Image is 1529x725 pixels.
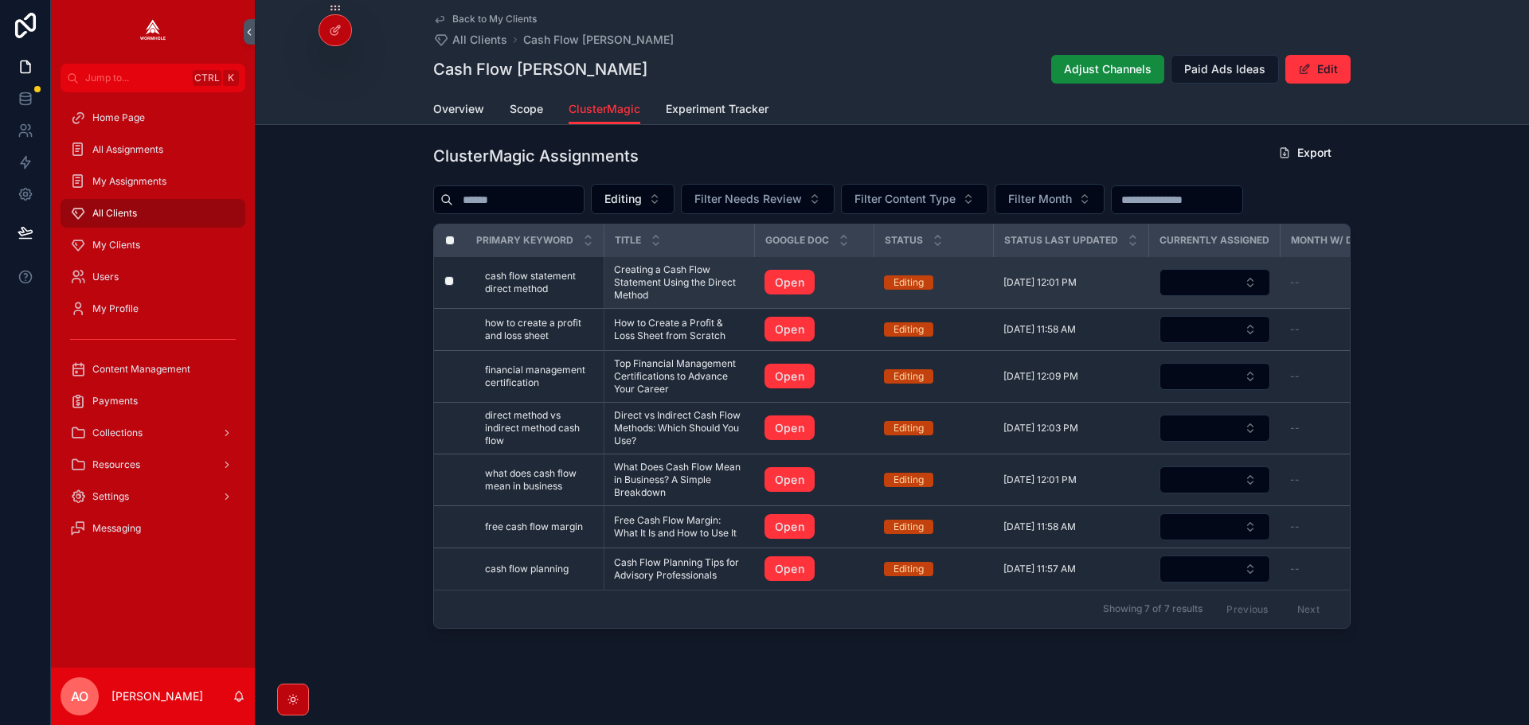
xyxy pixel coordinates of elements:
span: Resources [92,458,140,471]
button: Select Button [1159,555,1270,583]
a: Cash Flow Planning Tips for Advisory Professionals [614,556,745,582]
button: Select Button [681,184,835,214]
button: Select Button [1159,513,1270,540]
a: Editing [884,369,984,384]
a: Select Button [1159,315,1271,344]
a: [DATE] 12:01 PM [1003,276,1140,289]
span: -- [1290,422,1300,435]
a: Open [764,270,815,295]
button: Select Button [1159,269,1270,296]
a: Open [764,467,815,493]
a: All Clients [433,32,507,48]
a: My Clients [61,231,245,259]
span: Primary Keyword [476,234,573,247]
span: Month w/ Dates [1291,234,1377,247]
a: Direct vs Indirect Cash Flow Methods: Which Should You Use? [614,409,745,447]
div: Editing [894,421,924,435]
span: Currently Assigned [1159,234,1269,247]
a: cash flow planning [485,563,594,575]
span: All Clients [92,207,137,220]
a: [DATE] 11:58 AM [1003,520,1140,533]
span: Showing 7 of 7 results [1103,602,1202,615]
span: Messaging [92,522,141,535]
a: -- [1290,370,1398,383]
span: All Assignments [92,143,163,156]
span: How to Create a Profit & Loss Sheet from Scratch [614,317,745,342]
a: Home Page [61,103,245,132]
button: Edit [1285,55,1351,84]
a: Content Management [61,355,245,384]
a: Open [764,270,865,295]
div: Editing [894,562,924,576]
span: Overview [433,101,484,117]
a: Collections [61,419,245,447]
a: -- [1290,422,1398,435]
a: Editing [884,520,984,534]
a: Open [764,317,815,342]
span: -- [1290,520,1300,533]
span: direct method vs indirect method cash flow [485,409,594,447]
a: All Clients [61,199,245,228]
span: free cash flow margin [485,520,583,533]
span: Filter Content Type [854,191,956,207]
h1: Cash Flow [PERSON_NAME] [433,58,647,80]
button: Select Button [591,184,675,214]
a: how to create a profit and loss sheet [485,317,594,342]
button: Select Button [1159,415,1270,442]
a: free cash flow margin [485,520,594,533]
div: Editing [894,473,924,487]
span: Editing [604,191,642,207]
span: Settings [92,490,129,503]
a: Select Button [1159,362,1271,391]
span: Ctrl [193,70,221,86]
p: [PERSON_NAME] [111,688,203,704]
a: Editing [884,421,984,435]
a: -- [1290,520,1398,533]
a: Resources [61,450,245,479]
span: Filter Month [1008,191,1072,207]
span: My Clients [92,239,140,251]
span: -- [1290,370,1300,383]
span: My Profile [92,302,139,315]
a: Select Button [1159,414,1271,442]
a: Editing [884,275,984,290]
span: Title [615,234,641,247]
span: Jump to... [85,72,186,84]
a: Open [764,556,865,582]
span: Filter Needs Review [694,191,802,207]
a: Select Button [1159,466,1271,494]
span: All Clients [452,32,507,48]
span: Home Page [92,111,145,124]
span: Google Doc [765,234,829,247]
span: financial management certification [485,364,594,389]
a: Settings [61,482,245,511]
span: [DATE] 12:01 PM [1003,276,1077,289]
a: Open [764,514,815,540]
a: -- [1290,563,1398,575]
span: K [225,72,237,84]
a: what does cash flow mean in business [485,467,594,493]
span: [DATE] 11:57 AM [1003,563,1076,575]
a: Open [764,317,865,342]
a: Editing [884,322,984,337]
a: -- [1290,323,1398,336]
div: Editing [894,369,924,384]
a: [DATE] 12:01 PM [1003,474,1140,486]
a: -- [1290,276,1398,289]
span: Scope [510,101,543,117]
span: ClusterMagic [569,101,640,117]
a: Top Financial Management Certifications to Advance Your Career [614,357,745,396]
a: Select Button [1159,268,1271,297]
span: AO [71,687,88,706]
a: Select Button [1159,513,1271,541]
div: Editing [894,322,924,337]
div: scrollable content [51,92,255,563]
span: [DATE] 11:58 AM [1003,520,1076,533]
span: Back to My Clients [452,13,537,25]
a: Messaging [61,514,245,543]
